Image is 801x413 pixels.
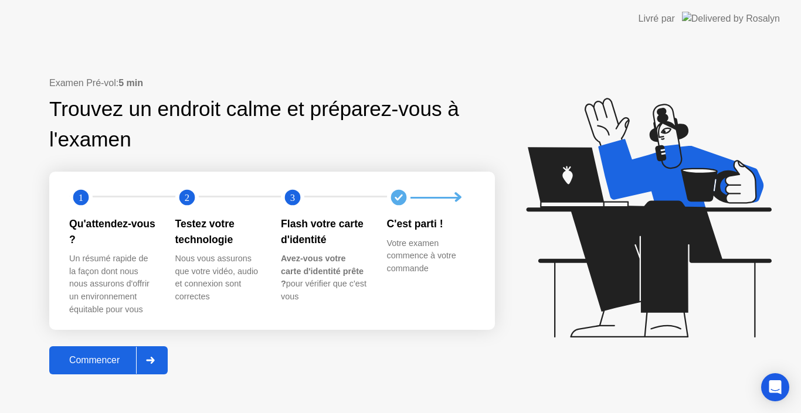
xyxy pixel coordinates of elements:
text: 2 [184,192,189,203]
div: Qu'attendez-vous ? [69,216,157,247]
div: Votre examen commence à votre commande [387,237,474,275]
div: Flash votre carte d'identité [281,216,368,247]
div: Examen Pré-vol: [49,76,495,90]
div: Un résumé rapide de la façon dont nous nous assurons d'offrir un environnement équitable pour vous [69,252,157,316]
div: Livré par [639,12,675,26]
div: Nous vous assurons que votre vidéo, audio et connexion sont correctes [175,252,263,303]
div: Trouvez un endroit calme et préparez-vous à l'examen [49,94,463,156]
text: 1 [79,192,83,203]
text: 3 [290,192,295,203]
img: Delivered by Rosalyn [682,12,780,25]
b: Avez-vous votre carte d'identité prête ? [281,254,364,288]
button: Commencer [49,346,168,374]
div: Commencer [53,355,136,366]
div: Testez votre technologie [175,216,263,247]
div: Open Intercom Messenger [761,373,789,401]
div: pour vérifier que c'est vous [281,252,368,303]
b: 5 min [118,78,143,88]
div: C'est parti ! [387,216,474,231]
